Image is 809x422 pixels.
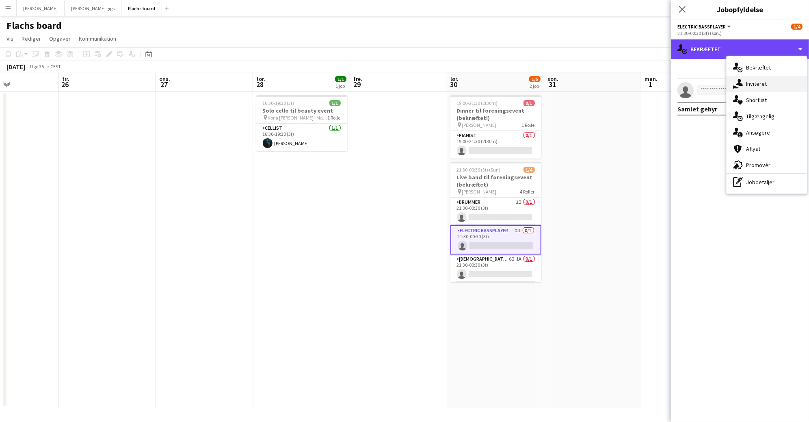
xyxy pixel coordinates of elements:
[22,35,41,42] span: Rediger
[159,75,170,83] span: ons.
[449,80,459,89] span: 30
[46,33,74,44] a: Opgaver
[256,124,347,151] app-card-role: Cellist1/116:30-19:30 (3t)[PERSON_NAME]
[27,63,47,70] span: Uge 35
[450,225,541,255] app-card-role: Electric Bassplayer2I0/121:30-00:30 (3t)
[791,24,803,30] span: 1/4
[727,141,807,157] div: Aflyst
[268,115,328,121] span: Kong [PERSON_NAME] i Magasin på Kongens Nytorv
[450,107,541,122] h3: Dinner til foreningsevent (bekræftet!)
[17,0,65,16] button: [PERSON_NAME]
[523,167,535,173] span: 1/4
[263,100,294,106] span: 16:30-19:30 (3t)
[61,80,69,89] span: 26
[546,80,558,89] span: 31
[530,83,540,89] div: 2 job
[79,35,116,42] span: Kommunikation
[450,75,459,83] span: lør.
[450,255,541,282] app-card-role: [DEMOGRAPHIC_DATA] Singer6I1A0/121:30-00:30 (3t)
[76,33,119,44] a: Kommunikation
[450,131,541,159] app-card-role: Pianist0/119:00-21:30 (2t30m)
[335,83,346,89] div: 1 job
[353,75,362,83] span: fre.
[462,122,497,128] span: [PERSON_NAME]
[3,33,17,44] a: Vis
[256,107,347,114] h3: Solo cello til beauty event
[457,100,498,106] span: 19:00-21:30 (2t30m)
[255,80,265,89] span: 28
[677,24,732,30] button: Electric Bassplayer
[50,63,61,70] div: CEST
[677,30,803,36] div: 21:30-00:30 (3t) (søn.)
[158,80,170,89] span: 27
[522,122,535,128] span: 1 Rolle
[547,75,558,83] span: søn.
[671,4,809,15] h3: Jobopfyldelse
[677,105,717,113] div: Samlet gebyr
[256,75,265,83] span: tor.
[18,33,44,44] a: Rediger
[671,39,809,59] div: Bekræftet
[727,124,807,141] div: Ansøgere
[643,80,658,89] span: 1
[727,59,807,76] div: Bekræftet
[6,20,62,32] h1: Flachs board
[462,189,497,195] span: [PERSON_NAME]
[450,162,541,282] app-job-card: 21:30-00:30 (3t) (Sun)1/4Live band til foreningsevent (bekræftet) [PERSON_NAME]4 RollerDrummer1I0...
[727,174,807,190] div: Jobdetaljer
[450,174,541,188] h3: Live band til foreningsevent (bekræftet)
[121,0,162,16] button: Flachs board
[450,95,541,159] app-job-card: 19:00-21:30 (2t30m)0/1Dinner til foreningsevent (bekræftet!) [PERSON_NAME]1 RollePianist0/119:00-...
[529,76,541,82] span: 1/5
[328,115,341,121] span: 1 Rolle
[352,80,362,89] span: 29
[49,35,71,42] span: Opgaver
[727,76,807,92] div: Inviteret
[6,63,25,71] div: [DATE]
[727,108,807,124] div: Tilgængelig
[677,24,726,30] span: Electric Bassplayer
[6,35,13,42] span: Vis
[335,76,346,82] span: 1/1
[329,100,341,106] span: 1/1
[727,92,807,108] div: Shortlist
[450,198,541,225] app-card-role: Drummer1I0/121:30-00:30 (3t)
[62,75,69,83] span: tir.
[520,189,535,195] span: 4 Roller
[727,157,807,173] div: Promovér
[645,75,658,83] span: man.
[457,167,501,173] span: 21:30-00:30 (3t) (Sun)
[256,95,347,151] app-job-card: 16:30-19:30 (3t)1/1Solo cello til beauty event Kong [PERSON_NAME] i Magasin på Kongens Nytorv1 Ro...
[523,100,535,106] span: 0/1
[65,0,121,16] button: [PERSON_NAME] gigs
